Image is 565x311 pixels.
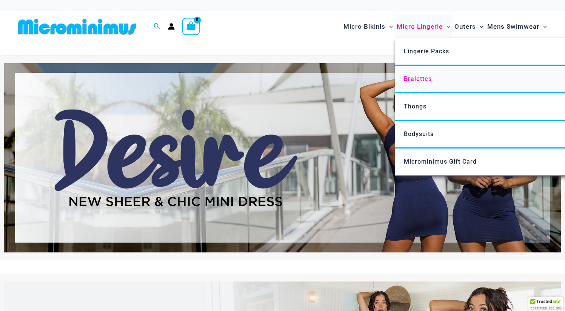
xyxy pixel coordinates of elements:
a: Account icon link [168,23,175,30]
span: Menu Toggle [476,17,483,36]
span: Lingerie Packs [404,48,449,55]
a: Micro BikinisMenu ToggleMenu Toggle [342,15,395,38]
a: OutersMenu ToggleMenu Toggle [453,15,485,38]
span: Microminimus Gift Card [404,158,477,165]
span: Micro Lingerie [397,17,443,36]
span: Bodysuits [404,130,434,138]
span: Bralettes [404,75,432,82]
img: Desire me Navy Dress [4,63,561,252]
a: Search icon link [154,22,160,31]
span: Menu Toggle [443,17,450,36]
div: TrustedSite Certified [528,297,563,311]
span: Mens Swimwear [487,17,539,36]
span: Outers [454,17,476,36]
span: Thongs [404,103,426,110]
span: Menu Toggle [539,17,547,36]
img: MM SHOP LOGO FLAT [15,18,139,35]
nav: Site Navigation [340,14,550,39]
a: View Shopping Cart, empty [182,18,200,35]
span: Menu Toggle [385,17,393,36]
span: Micro Bikinis [343,17,385,36]
a: Mens SwimwearMenu ToggleMenu Toggle [485,15,549,38]
a: Micro LingerieMenu ToggleMenu Toggle [395,15,452,38]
